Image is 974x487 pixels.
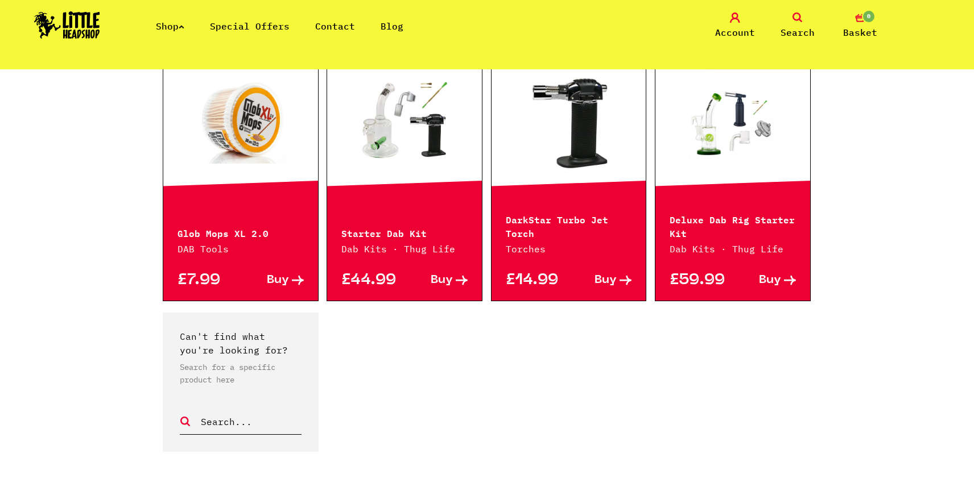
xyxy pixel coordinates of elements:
a: Blog [381,20,403,32]
p: Deluxe Dab Rig Starter Kit [670,212,796,239]
p: Torches [506,242,632,256]
p: £7.99 [178,274,241,286]
p: £59.99 [670,274,733,286]
p: £44.99 [341,274,405,286]
a: Buy [405,274,468,286]
a: Buy [733,274,796,286]
span: Buy [595,274,617,286]
p: Can't find what you're looking for? [180,330,302,357]
a: Hurry! Low Stock [655,64,810,178]
span: Basket [843,26,877,39]
p: Dab Kits · Thug Life [341,242,468,256]
p: Dab Kits · Thug Life [670,242,796,256]
input: Search... [200,414,302,429]
span: Account [715,26,755,39]
span: Buy [267,274,289,286]
p: DarkStar Turbo Jet Torch [506,212,632,239]
img: Little Head Shop Logo [34,11,100,39]
a: Shop [156,20,184,32]
span: Search [781,26,815,39]
a: Search [769,13,826,39]
p: Glob Mops XL 2.0 [178,226,304,239]
span: Buy [759,274,781,286]
a: Special Offers [210,20,290,32]
a: Buy [569,274,632,286]
p: £14.99 [506,274,569,286]
p: Starter Dab Kit [341,226,468,239]
a: Contact [315,20,355,32]
p: DAB Tools [178,242,304,256]
span: 0 [862,10,876,23]
span: Buy [431,274,453,286]
p: Search for a specific product here [180,361,302,386]
a: 0 Basket [832,13,889,39]
a: Buy [241,274,304,286]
